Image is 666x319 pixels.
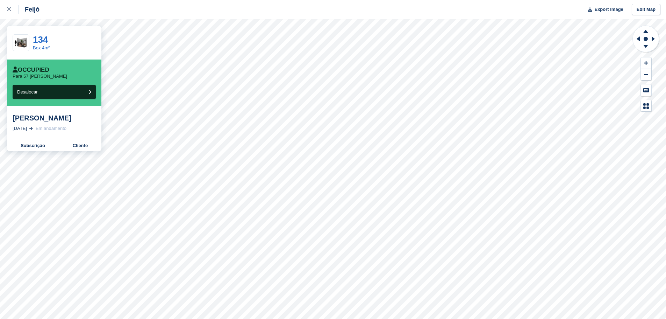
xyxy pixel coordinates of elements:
[13,85,96,99] button: Desalocar
[33,34,48,45] a: 134
[594,6,623,13] span: Export Image
[17,89,38,95] span: Desalocar
[59,140,101,151] a: Cliente
[13,114,96,122] div: [PERSON_NAME]
[13,125,27,132] div: [DATE]
[13,67,49,74] div: Occupied
[19,5,40,14] div: Feijó
[13,74,67,79] p: Para 57 [PERSON_NAME]
[583,4,623,15] button: Export Image
[632,4,660,15] a: Edit Map
[641,100,651,112] button: Map Legend
[641,84,651,96] button: Keyboard Shortcuts
[641,69,651,81] button: Zoom Out
[36,125,66,132] div: Em andamento
[33,45,50,50] a: Box 4m²
[641,57,651,69] button: Zoom In
[7,140,59,151] a: Subscrição
[13,37,29,49] img: 40-sqft-unit.jpg
[29,127,33,130] img: arrow-right-light-icn-cde0832a797a2874e46488d9cf13f60e5c3a73dbe684e267c42b8395dfbc2abf.svg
